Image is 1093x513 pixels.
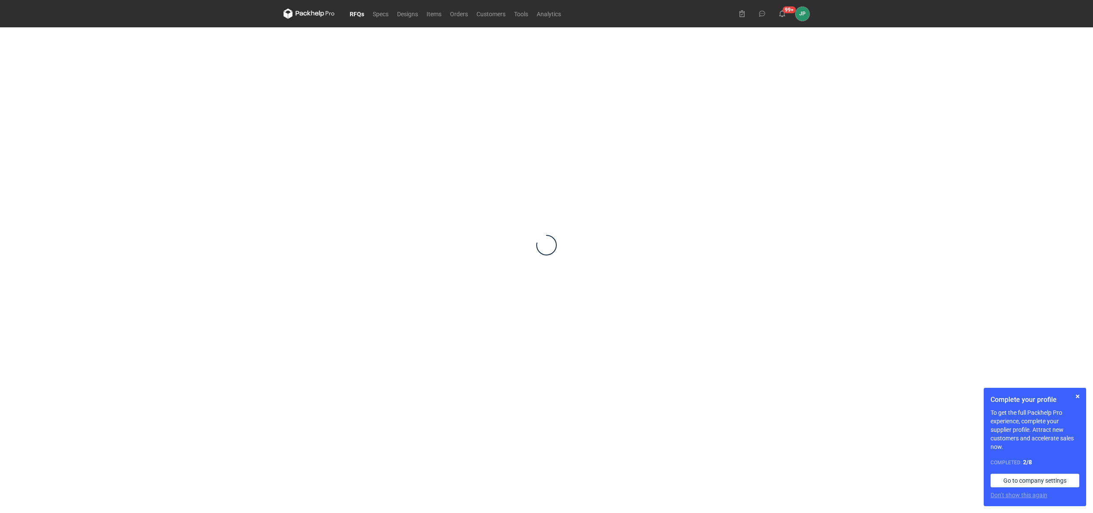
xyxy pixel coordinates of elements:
a: Specs [368,9,393,19]
button: JP [795,7,810,21]
div: Completed: [991,458,1079,467]
a: Orders [446,9,472,19]
button: Don’t show this again [991,491,1047,499]
a: Go to company settings [991,474,1079,487]
svg: Packhelp Pro [283,9,335,19]
a: Designs [393,9,422,19]
a: RFQs [345,9,368,19]
a: Customers [472,9,510,19]
strong: 2 / 8 [1023,459,1032,466]
a: Analytics [532,9,565,19]
a: Items [422,9,446,19]
p: To get the full Packhelp Pro experience, complete your supplier profile. Attract new customers an... [991,408,1079,451]
a: Tools [510,9,532,19]
button: Skip for now [1073,391,1083,402]
div: Justyna Powała [795,7,810,21]
button: 99+ [775,7,789,21]
h1: Complete your profile [991,395,1079,405]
